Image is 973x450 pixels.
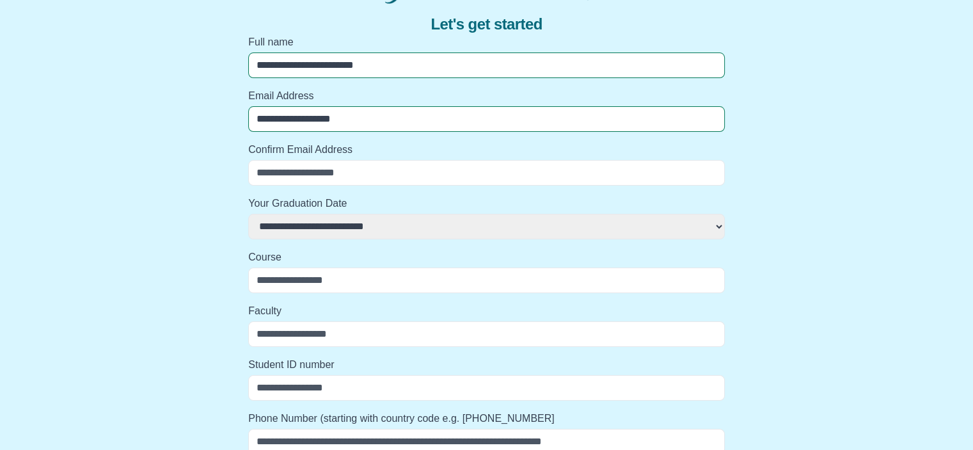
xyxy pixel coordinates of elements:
label: Confirm Email Address [248,142,725,157]
label: Full name [248,35,725,50]
label: Student ID number [248,357,725,373]
label: Course [248,250,725,265]
label: Your Graduation Date [248,196,725,211]
label: Faculty [248,303,725,319]
label: Email Address [248,88,725,104]
label: Phone Number (starting with country code e.g. [PHONE_NUMBER] [248,411,725,426]
span: Let's get started [431,14,542,35]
